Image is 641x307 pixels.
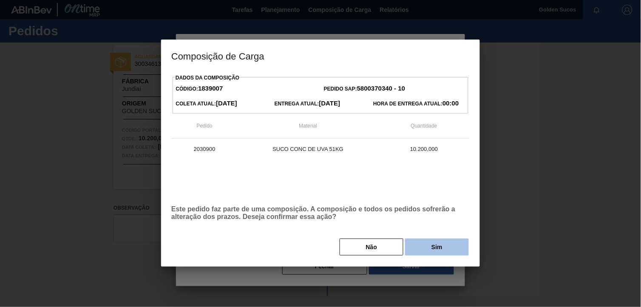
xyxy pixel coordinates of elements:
[442,99,459,107] strong: 00:00
[161,40,480,72] h3: Composição de Carga
[405,239,469,256] button: Sim
[373,101,459,107] span: Hora de Entrega Atual:
[198,85,223,92] strong: 1839007
[238,139,378,160] td: SUCO CONC DE UVA 51KG
[176,75,239,81] label: Dados da Composição
[340,239,403,256] button: Não
[357,85,405,92] strong: 5800370340 - 10
[171,205,470,221] p: Este pedido faz parte de uma composição. A composição e todos os pedidos sofrerão a alteração dos...
[299,123,318,129] span: Material
[176,101,237,107] span: Coleta Atual:
[176,86,223,92] span: Código:
[275,101,340,107] span: Entrega Atual:
[216,99,237,107] strong: [DATE]
[196,123,212,129] span: Pedido
[319,99,340,107] strong: [DATE]
[171,139,238,160] td: 2030900
[411,123,437,129] span: Quantidade
[324,86,405,92] span: Pedido SAP:
[378,139,470,160] td: 10.200,000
